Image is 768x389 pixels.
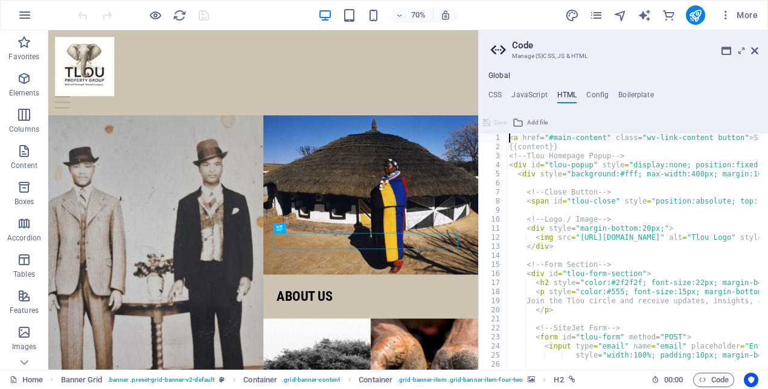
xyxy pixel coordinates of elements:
[488,71,510,81] h4: Global
[14,197,34,207] p: Boxes
[565,8,580,22] button: design
[219,376,225,383] i: This element is a customizable preset
[479,351,508,360] div: 25
[527,115,548,130] span: Add file
[479,333,508,342] div: 23
[688,8,702,22] i: Publish
[11,161,37,170] p: Content
[664,373,683,387] span: 00 00
[173,8,187,22] i: Reload page
[61,373,103,387] span: Click to select. Double-click to edit
[282,373,340,387] span: . grid-banner-content
[409,8,428,22] h6: 70%
[693,373,734,387] button: Code
[715,5,763,25] button: More
[511,91,547,104] h4: JavaScript
[662,8,676,22] button: commerce
[479,179,508,188] div: 6
[440,10,451,21] i: On resize automatically adjust zoom level to fit chosen device.
[744,373,758,387] button: Usercentrics
[61,373,575,387] nav: breadcrumb
[479,143,508,152] div: 2
[673,375,674,384] span: :
[479,161,508,170] div: 4
[397,373,523,387] span: . grid-banner-item .grid-banner-item-four-two
[479,360,508,369] div: 26
[9,88,40,98] p: Elements
[479,278,508,288] div: 17
[479,170,508,179] div: 5
[13,269,35,279] p: Tables
[10,306,39,315] p: Features
[479,342,508,351] div: 24
[479,315,508,324] div: 21
[9,124,39,134] p: Columns
[586,91,609,104] h4: Config
[479,242,508,251] div: 13
[613,8,628,22] button: navigator
[569,376,575,383] i: This element is linked
[512,40,758,51] h2: Code
[479,288,508,297] div: 18
[589,8,603,22] i: Pages (Ctrl+Alt+S)
[638,8,651,22] i: AI Writer
[172,8,187,22] button: reload
[479,306,508,315] div: 20
[479,233,508,242] div: 12
[479,215,508,224] div: 10
[148,8,162,22] button: Click here to leave preview mode and continue editing
[720,9,758,21] span: More
[479,251,508,260] div: 14
[12,342,37,352] p: Images
[243,373,277,387] span: Click to select. Double-click to edit
[8,52,39,62] p: Favorites
[512,51,734,62] h3: Manage (S)CSS, JS & HTML
[479,206,508,215] div: 9
[391,8,434,22] button: 70%
[686,5,705,25] button: publish
[479,133,508,143] div: 1
[479,269,508,278] div: 16
[479,224,508,233] div: 11
[613,8,627,22] i: Navigator
[662,8,676,22] i: Commerce
[638,8,652,22] button: text_generator
[699,373,729,387] span: Code
[554,373,563,387] span: Click to select. Double-click to edit
[565,8,579,22] i: Design (Ctrl+Alt+Y)
[479,260,508,269] div: 15
[528,376,535,383] i: This element contains a background
[359,373,392,387] span: Click to select. Double-click to edit
[10,373,43,387] a: Click to cancel selection. Double-click to open Pages
[589,8,604,22] button: pages
[479,324,508,333] div: 22
[479,369,508,378] div: 27
[511,115,549,130] button: Add file
[7,233,41,243] p: Accordion
[479,297,508,306] div: 19
[557,91,577,104] h4: HTML
[479,152,508,161] div: 3
[479,197,508,206] div: 8
[107,373,215,387] span: . banner .preset-grid-banner-v2-default
[479,188,508,197] div: 7
[618,91,654,104] h4: Boilerplate
[488,91,502,104] h4: CSS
